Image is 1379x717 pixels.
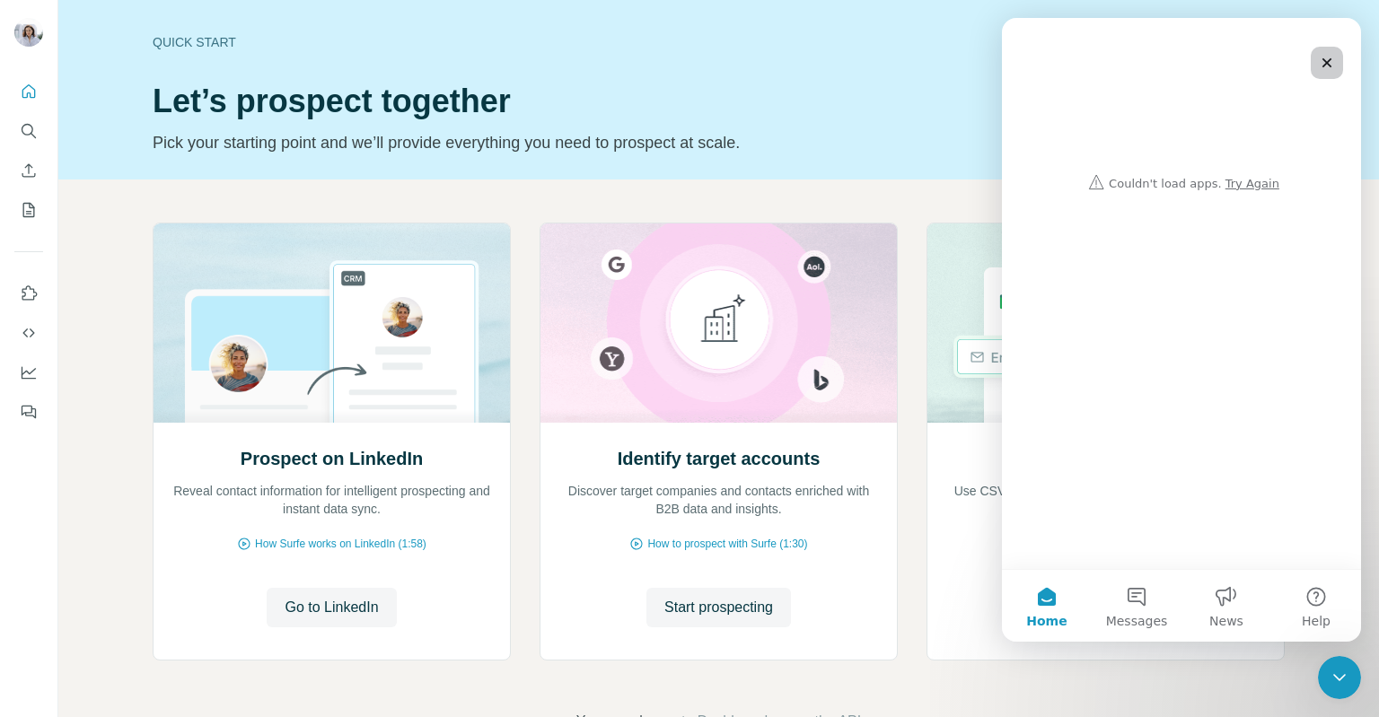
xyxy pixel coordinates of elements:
span: How to prospect with Surfe (1:30) [647,536,807,552]
img: Prospect on LinkedIn [153,223,511,423]
span: Go to LinkedIn [285,597,378,618]
button: Go to LinkedIn [267,588,396,627]
p: Reveal contact information for intelligent prospecting and instant data sync. [171,482,492,518]
img: Identify target accounts [540,223,898,423]
h2: Prospect on LinkedIn [241,446,423,471]
button: Feedback [14,396,43,428]
span: Start prospecting [664,597,773,618]
h2: Identify target accounts [618,446,821,471]
button: Use Surfe on LinkedIn [14,277,43,310]
button: Use Surfe API [14,317,43,349]
button: Quick start [14,75,43,108]
button: Search [14,115,43,147]
p: Use CSV enrichment to confirm you are using the best data available. [945,482,1266,518]
button: My lists [14,194,43,226]
p: Pick your starting point and we’ll provide everything you need to prospect at scale. [153,130,1018,155]
h2: Enrich your contact lists [1001,446,1210,471]
iframe: Intercom live chat [1002,18,1361,642]
span: How Surfe works on LinkedIn (1:58) [255,536,426,552]
iframe: Intercom live chat [1318,656,1361,699]
h1: Let’s prospect together [153,83,1018,119]
button: Dashboard [14,356,43,389]
div: Quick start [153,33,1018,51]
button: Start prospecting [646,588,791,627]
button: Enrich CSV [14,154,43,187]
p: Discover target companies and contacts enriched with B2B data and insights. [558,482,879,518]
img: Avatar [14,18,43,47]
